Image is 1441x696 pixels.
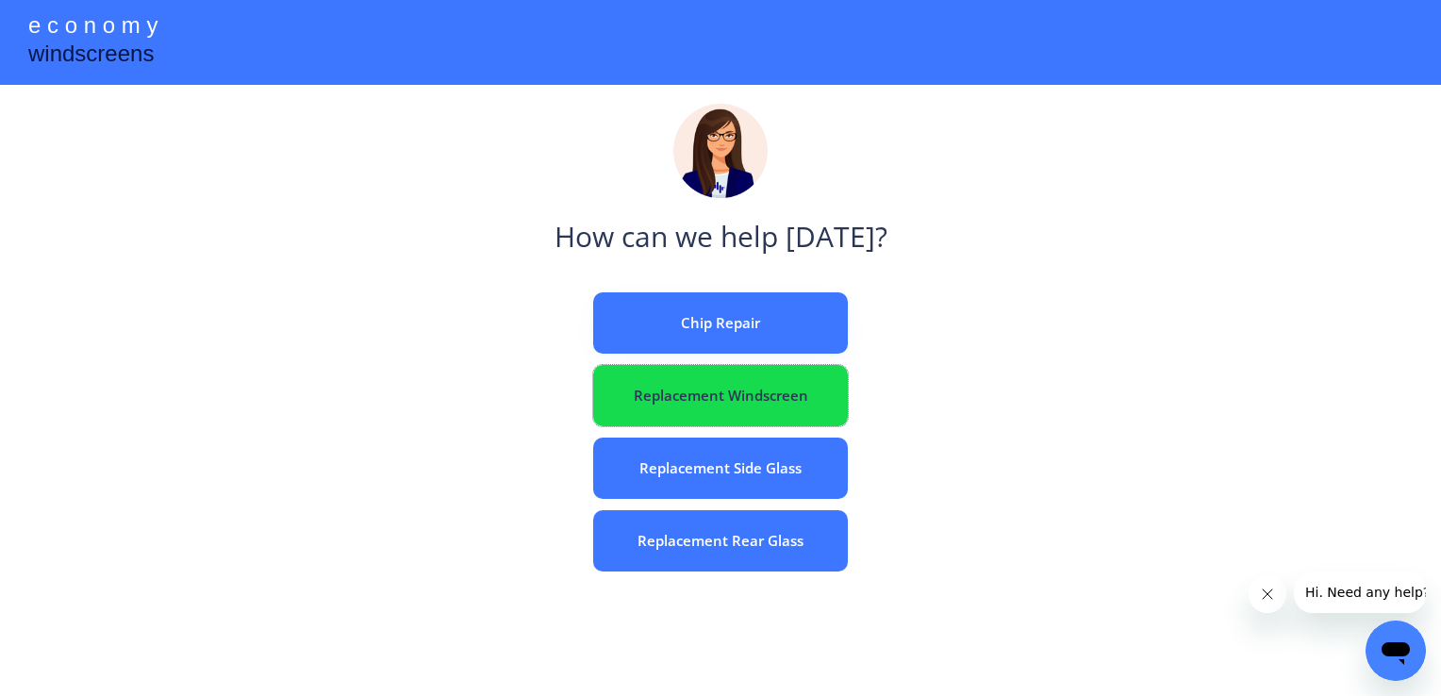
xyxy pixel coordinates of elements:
span: Hi. Need any help? [11,13,136,28]
div: windscreens [28,38,154,75]
img: madeline.png [673,104,768,198]
iframe: Message from company [1294,572,1426,613]
button: Replacement Windscreen [593,365,848,426]
iframe: Button to launch messaging window [1366,621,1426,681]
div: e c o n o m y [28,9,157,45]
button: Replacement Side Glass [593,438,848,499]
button: Chip Repair [593,292,848,354]
iframe: Close message [1249,575,1286,613]
button: Replacement Rear Glass [593,510,848,572]
div: How can we help [DATE]? [555,217,887,259]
